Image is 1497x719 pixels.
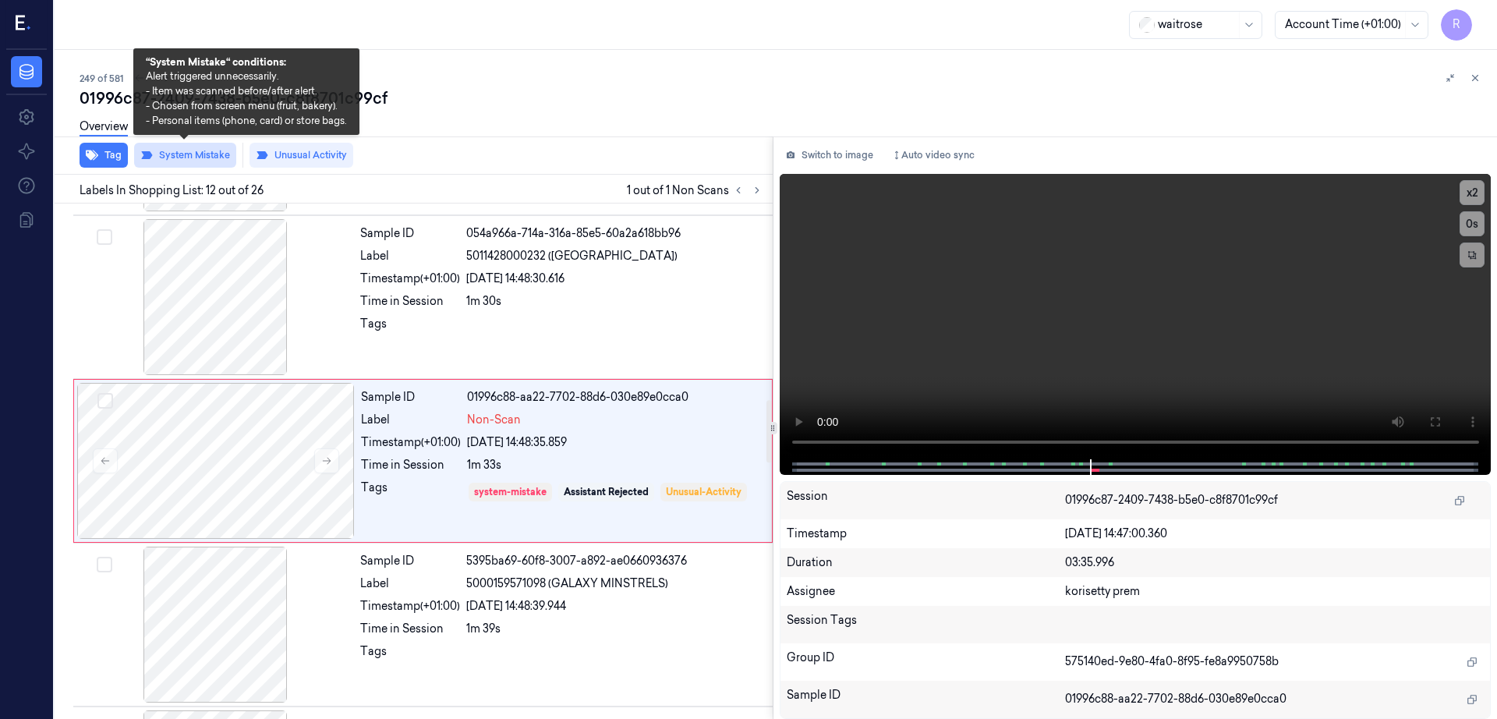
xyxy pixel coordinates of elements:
[564,485,649,499] div: Assistant Rejected
[780,143,879,168] button: Switch to image
[787,554,1066,571] div: Duration
[467,434,763,451] div: [DATE] 14:48:35.859
[787,687,1066,712] div: Sample ID
[466,225,763,242] div: 054a966a-714a-316a-85e5-60a2a618bb96
[80,182,264,199] span: Labels In Shopping List: 12 out of 26
[1065,583,1484,600] div: korisetty prem
[1065,554,1484,571] div: 03:35.996
[97,393,113,409] button: Select row
[1441,9,1472,41] button: R
[1460,211,1485,236] button: 0s
[360,576,460,592] div: Label
[466,271,763,287] div: [DATE] 14:48:30.616
[360,248,460,264] div: Label
[627,181,766,200] span: 1 out of 1 Non Scans
[1065,691,1286,707] span: 01996c88-aa22-7702-88d6-030e89e0cca0
[886,143,981,168] button: Auto video sync
[361,434,461,451] div: Timestamp (+01:00)
[787,650,1066,675] div: Group ID
[1460,180,1485,205] button: x2
[80,143,128,168] button: Tag
[466,553,763,569] div: 5395ba69-60f8-3007-a892-ae0660936376
[466,248,678,264] span: 5011428000232 ([GEOGRAPHIC_DATA])
[249,143,353,168] button: Unusual Activity
[466,293,763,310] div: 1m 30s
[467,389,763,406] div: 01996c88-aa22-7702-88d6-030e89e0cca0
[361,412,461,428] div: Label
[361,389,461,406] div: Sample ID
[360,293,460,310] div: Time in Session
[80,119,128,136] a: Overview
[360,598,460,615] div: Timestamp (+01:00)
[1065,492,1278,508] span: 01996c87-2409-7438-b5e0-c8f8701c99cf
[360,316,460,341] div: Tags
[787,612,1066,637] div: Session Tags
[361,480,461,505] div: Tags
[466,598,763,615] div: [DATE] 14:48:39.944
[80,72,124,85] span: 249 of 581
[361,457,461,473] div: Time in Session
[466,576,668,592] span: 5000159571098 (GALAXY MINSTRELS)
[80,87,1485,109] div: 01996c87-2409-7438-b5e0-c8f8701c99cf
[360,553,460,569] div: Sample ID
[666,485,741,499] div: Unusual-Activity
[787,526,1066,542] div: Timestamp
[787,583,1066,600] div: Assignee
[467,412,521,428] span: Non-Scan
[467,457,763,473] div: 1m 33s
[1065,653,1279,670] span: 575140ed-9e80-4fa0-8f95-fe8a9950758b
[97,229,112,245] button: Select row
[360,643,460,668] div: Tags
[360,225,460,242] div: Sample ID
[466,621,763,637] div: 1m 39s
[360,271,460,287] div: Timestamp (+01:00)
[134,143,236,168] button: System Mistake
[787,488,1066,513] div: Session
[474,485,547,499] div: system-mistake
[360,621,460,637] div: Time in Session
[1065,526,1484,542] div: [DATE] 14:47:00.360
[97,557,112,572] button: Select row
